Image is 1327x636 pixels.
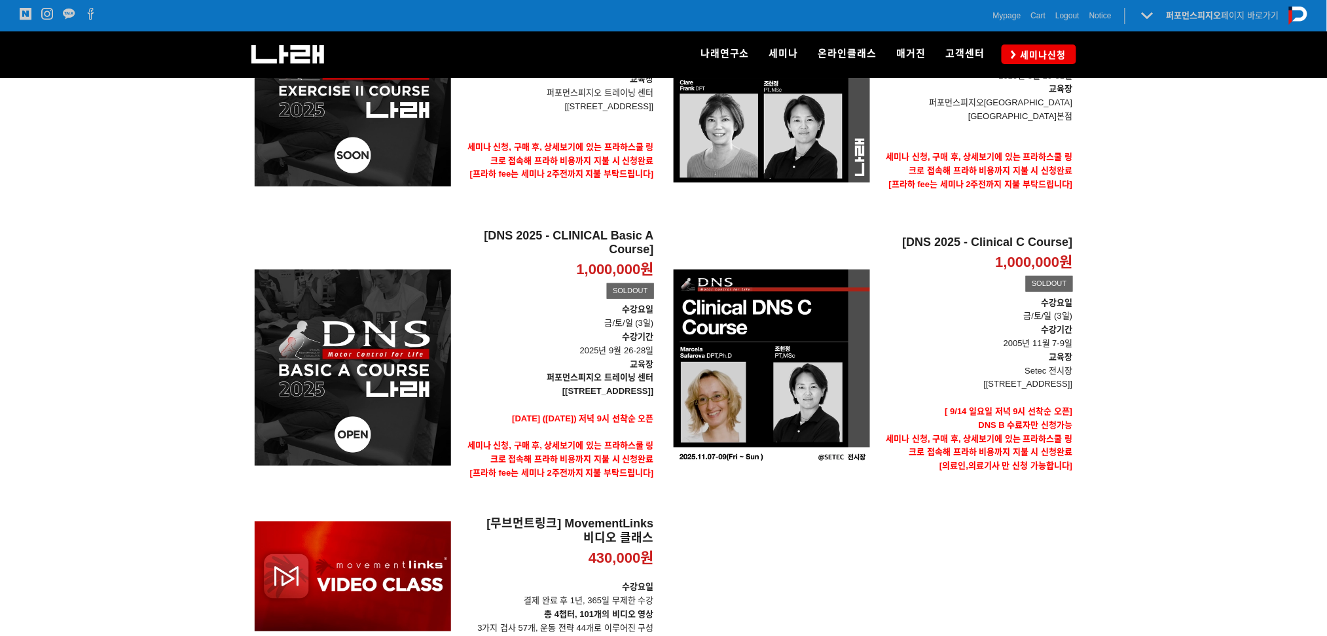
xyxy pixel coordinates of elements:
span: 매거진 [897,48,926,60]
a: [무브먼트링크] MovementLinks 비디오 클래스 430,000원 수강요일결제 완료 후 1년, 365일 무제한 수강총 4챕터, 101개의 비디오 영상3가지 검사 57개,... [461,517,654,635]
p: 430,000원 [589,549,654,568]
a: 퍼포먼스피지오페이지 바로가기 [1167,10,1279,20]
p: 결제 완료 후 1년, 365일 무제한 수강 [461,581,654,609]
h2: [DNS 2025 - CLINICAL Basic A Course] [461,229,654,257]
span: 온라인클래스 [818,48,877,60]
span: 세미나 [769,48,799,60]
strong: 교육장 [630,74,654,84]
strong: 수강기간 [623,332,654,342]
div: SOLDOUT [607,283,653,299]
strong: [ 9/14 일요일 저녁 9시 선착순 오픈] [945,406,1073,416]
span: [프라하 fee는 세미나 2주전까지 지불 부탁드립니다] [889,179,1073,189]
a: 세미나 [759,31,809,77]
strong: 교육장 [1049,352,1073,362]
span: [프라하 fee는 세미나 2주전까지 지불 부탁드립니다] [470,169,654,179]
span: 세미나신청 [1017,48,1066,62]
p: 1,000,000원 [577,260,654,279]
div: SOLDOUT [1026,276,1072,292]
strong: 수강기간 [1042,325,1073,334]
p: 1,000,000원 [996,253,1073,272]
a: Notice [1089,9,1112,22]
p: Setec 전시장 [880,364,1073,378]
strong: 세미나 신청, 구매 후, 상세보기에 있는 프라하스쿨 링크로 접속해 프라하 비용까지 지불 시 신청완료 [886,434,1073,457]
strong: 총 4챕터, 101개의 비디오 영상 [545,610,654,620]
a: 고객센터 [936,31,995,77]
strong: 수강요일 [1042,298,1073,308]
p: 2005년 11월 7-9일 [880,323,1073,351]
span: 나래연구소 [700,48,750,60]
strong: DNS B 수료자만 신청가능 [979,420,1073,430]
strong: [[STREET_ADDRESS]] [562,386,653,396]
a: 세미나신청 [1002,44,1076,63]
span: 고객센터 [946,48,985,60]
span: [DATE] ([DATE]) 저녁 9시 선착순 오픈 [512,414,653,423]
span: [프라하 fee는 세미나 2주전까지 지불 부탁드립니다] [470,468,654,478]
strong: 세미나 신청, 구매 후, 상세보기에 있는 프라하스쿨 링크로 접속해 프라하 비용까지 지불 시 신청완료 [886,152,1073,175]
p: 2025년 9월 26-28일 [461,330,654,358]
strong: [의료인,의료기사 만 신청 가능합니다] [939,461,1072,470]
strong: 수강요일 [623,304,654,314]
p: [[STREET_ADDRESS]] [880,378,1073,391]
strong: 교육장 [630,359,654,369]
h2: [DNS 2025 - Clinical C Course] [880,236,1073,250]
a: Logout [1055,9,1080,22]
a: [DNS 2025 - Clinical C Course] 1,000,000원 SOLDOUT 수강요일금/토/일 (3일)수강기간 2005년 11월 7-9일교육장Setec 전시장[[... [880,236,1073,500]
a: Cart [1031,9,1046,22]
strong: 세미나 신청, 구매 후, 상세보기에 있는 프라하스쿨 링크로 접속해 프라하 비용까지 지불 시 신청완료 [467,440,654,464]
strong: 퍼포먼스피지오 [1167,10,1222,20]
strong: 수강요일 [623,582,654,592]
a: 나래연구소 [691,31,759,77]
a: Mypage [993,9,1021,22]
p: 퍼포먼스피지오 트레이닝 센터 [461,86,654,100]
a: [DNS 2025 - CLINICAL Basic A Course] 1,000,000원 SOLDOUT 수강요일금/토/일 (3일)수강기간 2025년 9월 26-28일교육장퍼포먼스... [461,229,654,508]
a: 온라인클래스 [809,31,887,77]
p: 3가지 검사 57개, 운동 전략 44개로 이루어진 구성 [461,609,654,636]
p: 금/토/일 (3일) [461,303,654,330]
strong: 교육장 [1049,84,1073,94]
a: 매거진 [887,31,936,77]
p: [[STREET_ADDRESS]] [461,100,654,114]
h2: [무브먼트링크] MovementLinks 비디오 클래스 [461,517,654,545]
strong: 퍼포먼스피지오 트레이닝 센터 [547,372,653,382]
p: 퍼포먼스피지오[GEOGRAPHIC_DATA] [GEOGRAPHIC_DATA]본점 [880,96,1073,124]
strong: 세미나 신청, 구매 후, 상세보기에 있는 프라하스쿨 링크로 접속해 프라하 비용까지 지불 시 신청완료 [467,142,654,166]
p: 금/토/일 (3일) [880,296,1073,324]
